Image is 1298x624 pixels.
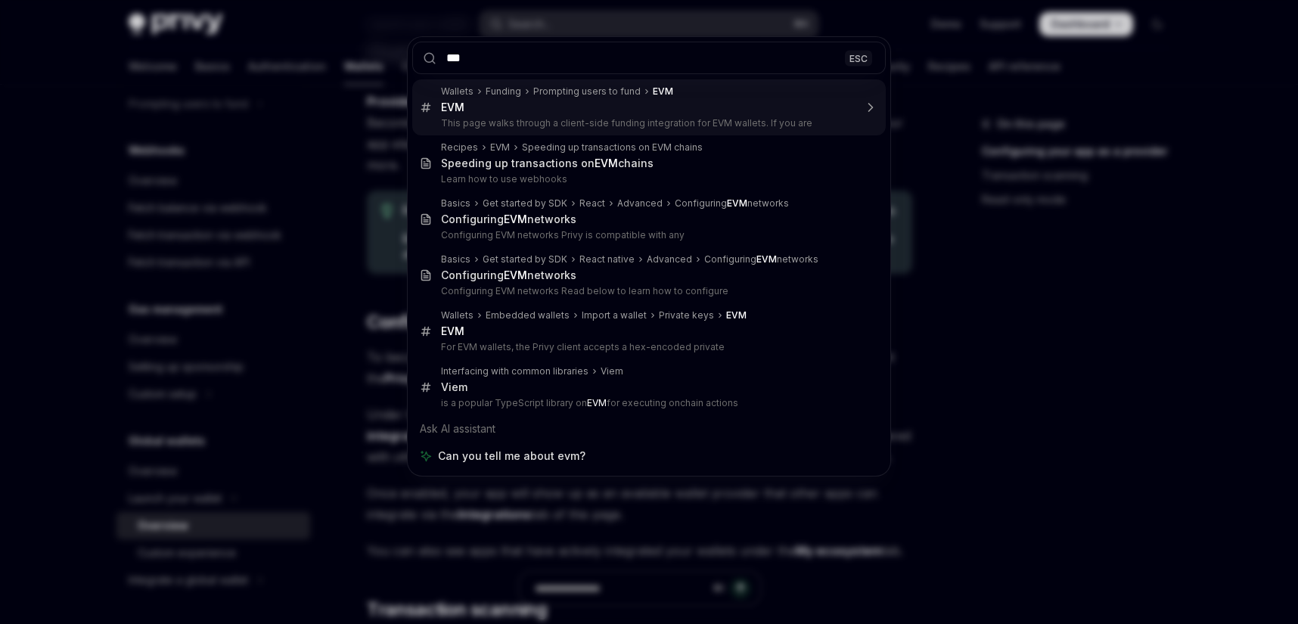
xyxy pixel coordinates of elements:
[441,365,588,377] div: Interfacing with common libraries
[486,309,570,321] div: Embedded wallets
[483,253,567,265] div: Get started by SDK
[601,365,623,377] div: Viem
[617,197,663,210] div: Advanced
[579,253,635,265] div: React native
[675,197,789,210] div: Configuring networks
[441,229,854,241] p: Configuring EVM networks Privy is compatible with any
[595,157,618,169] b: EVM
[522,141,703,154] div: Speeding up transactions on EVM chains
[704,253,818,265] div: Configuring networks
[579,197,605,210] div: React
[441,85,474,98] div: Wallets
[441,397,854,409] p: is a popular TypeScript library on for executing onchain actions
[441,253,470,265] div: Basics
[504,269,527,281] b: EVM
[647,253,692,265] div: Advanced
[441,380,467,394] div: Viem
[441,173,854,185] p: Learn how to use webhooks
[441,101,464,113] b: EVM
[441,324,464,337] b: EVM
[659,309,714,321] div: Private keys
[483,197,567,210] div: Get started by SDK
[587,397,607,408] b: EVM
[441,285,854,297] p: Configuring EVM networks Read below to learn how to configure
[438,449,585,464] span: Can you tell me about evm?
[441,269,576,282] div: Configuring networks
[533,85,641,98] div: Prompting users to fund
[441,141,478,154] div: Recipes
[441,309,474,321] div: Wallets
[653,85,673,97] b: EVM
[441,197,470,210] div: Basics
[441,117,854,129] p: This page walks through a client-side funding integration for EVM wallets. If you are
[441,341,854,353] p: For EVM wallets, the Privy client accepts a hex-encoded private
[726,309,747,321] b: EVM
[756,253,777,265] b: EVM
[441,213,576,226] div: Configuring networks
[845,50,872,66] div: ESC
[727,197,747,209] b: EVM
[490,141,510,154] div: EVM
[582,309,647,321] div: Import a wallet
[504,213,527,225] b: EVM
[441,157,654,170] div: Speeding up transactions on chains
[412,415,886,442] div: Ask AI assistant
[486,85,521,98] div: Funding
